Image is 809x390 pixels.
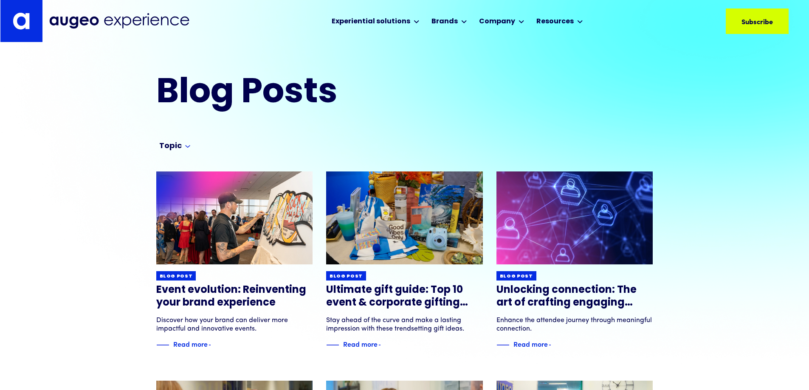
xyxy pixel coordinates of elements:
div: Discover how your brand can deliver more impactful and innovative events. [156,316,313,333]
img: Blue decorative line [326,340,339,350]
h2: Blog Posts [156,76,653,111]
div: Read more [343,339,378,349]
div: Read more [513,339,548,349]
a: Blog postUnlocking connection: The art of crafting engaging experiences through modern networking... [496,171,653,350]
div: Blog post [160,273,193,280]
img: Arrow symbol in bright blue pointing down to indicate an expanded section. [185,145,190,148]
div: Experiential solutions [332,17,410,27]
img: Augeo's "a" monogram decorative logo in white. [13,12,30,30]
div: Enhance the attendee journey through meaningful connection. [496,316,653,333]
a: Blog postEvent evolution: Reinventing your brand experienceDiscover how your brand can deliver mo... [156,171,313,350]
img: Blue text arrow [209,340,221,350]
a: Blog postUltimate gift guide: Top 10 event & corporate gifting trendsStay ahead of the curve and ... [326,171,483,350]
div: Blog post [330,273,363,280]
img: Blue decorative line [156,340,169,350]
div: Read more [173,339,208,349]
h3: Unlocking connection: The art of crafting engaging experiences through modern networking strategies [496,284,653,309]
img: Blue text arrow [378,340,391,350]
div: Resources [536,17,574,27]
div: Topic [159,141,182,152]
img: Blue text arrow [549,340,561,350]
a: Subscribe [726,8,789,34]
div: Blog post [500,273,533,280]
img: Blue decorative line [496,340,509,350]
div: Company [479,17,515,27]
div: Stay ahead of the curve and make a lasting impression with these trendsetting gift ideas. [326,316,483,333]
img: Augeo Experience business unit full logo in midnight blue. [49,13,189,29]
h3: Ultimate gift guide: Top 10 event & corporate gifting trends [326,284,483,309]
h3: Event evolution: Reinventing your brand experience [156,284,313,309]
div: Brands [431,17,458,27]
